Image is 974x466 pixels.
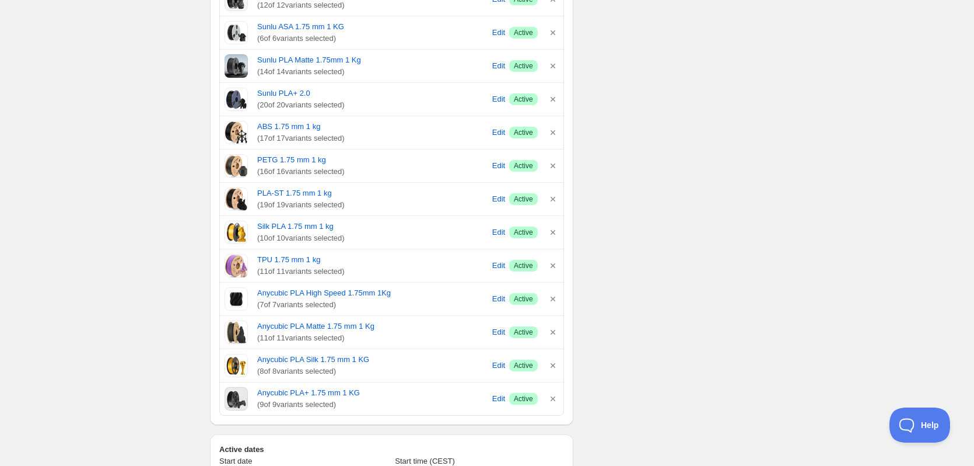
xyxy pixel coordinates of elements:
[514,328,533,337] span: Active
[490,23,507,42] button: Edit
[257,354,488,366] a: Anycubic PLA Silk 1.75 mm 1 KG
[257,133,488,144] span: ( 17 of 17 variants selected)
[492,27,505,39] span: Edit
[257,399,488,411] span: ( 9 of 9 variants selected)
[490,190,507,208] button: Edit
[257,54,488,66] a: Sunlu PLA Matte 1.75mm 1 Kg
[257,332,488,344] span: ( 11 of 11 variants selected)
[492,260,505,272] span: Edit
[257,321,488,332] a: Anycubic PLA Matte 1.75 mm 1 Kg
[514,261,533,270] span: Active
[257,88,488,99] a: Sunlu PLA+ 2.0
[219,457,252,465] span: Start date
[490,323,507,342] button: Edit
[257,287,488,299] a: Anycubic PLA High Speed 1.75mm 1Kg
[257,154,488,166] a: PETG 1.75 mm 1 kg
[889,408,951,443] iframe: Toggle Customer Support
[514,228,533,237] span: Active
[257,21,488,33] a: Sunlu ASA 1.75 mm 1 KG
[490,356,507,375] button: Edit
[514,128,533,137] span: Active
[490,390,507,408] button: Edit
[257,299,488,311] span: ( 7 of 7 variants selected)
[257,366,488,377] span: ( 8 of 8 variants selected)
[492,393,505,405] span: Edit
[257,121,488,133] a: ABS 1.75 mm 1 kg
[514,394,533,404] span: Active
[492,293,505,305] span: Edit
[219,444,564,455] h2: Active dates
[490,290,507,308] button: Edit
[257,99,488,111] span: ( 20 of 20 variants selected)
[492,127,505,138] span: Edit
[514,161,533,171] span: Active
[514,28,533,37] span: Active
[514,194,533,204] span: Active
[490,256,507,275] button: Edit
[257,66,488,78] span: ( 14 of 14 variants selected)
[514,361,533,370] span: Active
[492,326,505,338] span: Edit
[490,123,507,142] button: Edit
[257,232,488,244] span: ( 10 of 10 variants selected)
[490,157,507,175] button: Edit
[514,95,533,104] span: Active
[492,60,505,72] span: Edit
[257,387,488,399] a: Anycubic PLA+ 1.75 mm 1 KG
[257,221,488,232] a: Silk PLA 1.75 mm 1 kg
[514,294,533,304] span: Active
[492,360,505,371] span: Edit
[257,266,488,277] span: ( 11 of 11 variants selected)
[257,166,488,178] span: ( 16 of 16 variants selected)
[492,160,505,172] span: Edit
[492,193,505,205] span: Edit
[257,254,488,266] a: TPU 1.75 mm 1 kg
[257,33,488,44] span: ( 6 of 6 variants selected)
[492,93,505,105] span: Edit
[492,227,505,238] span: Edit
[490,90,507,109] button: Edit
[490,57,507,75] button: Edit
[257,199,488,211] span: ( 19 of 19 variants selected)
[514,61,533,71] span: Active
[395,457,455,465] span: Start time (CEST)
[257,187,488,199] a: PLA-ST 1.75 mm 1 kg
[490,223,507,242] button: Edit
